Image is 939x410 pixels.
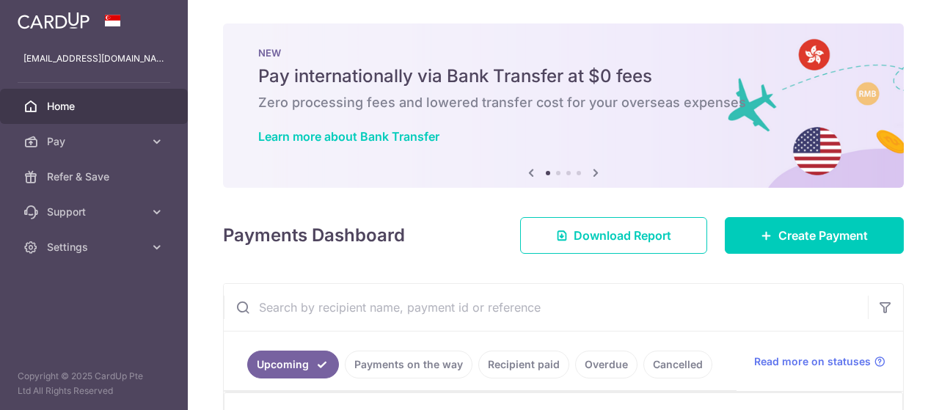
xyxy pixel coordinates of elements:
[754,354,871,369] span: Read more on statuses
[224,284,868,331] input: Search by recipient name, payment id or reference
[47,99,144,114] span: Home
[223,23,904,188] img: Bank transfer banner
[18,12,89,29] img: CardUp
[575,351,637,378] a: Overdue
[47,240,144,255] span: Settings
[643,351,712,378] a: Cancelled
[574,227,671,244] span: Download Report
[345,351,472,378] a: Payments on the way
[247,351,339,378] a: Upcoming
[258,47,869,59] p: NEW
[258,94,869,111] h6: Zero processing fees and lowered transfer cost for your overseas expenses
[258,65,869,88] h5: Pay internationally via Bank Transfer at $0 fees
[725,217,904,254] a: Create Payment
[520,217,707,254] a: Download Report
[754,354,885,369] a: Read more on statuses
[47,134,144,149] span: Pay
[47,205,144,219] span: Support
[23,51,164,66] p: [EMAIL_ADDRESS][DOMAIN_NAME]
[223,222,405,249] h4: Payments Dashboard
[47,169,144,184] span: Refer & Save
[478,351,569,378] a: Recipient paid
[258,129,439,144] a: Learn more about Bank Transfer
[778,227,868,244] span: Create Payment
